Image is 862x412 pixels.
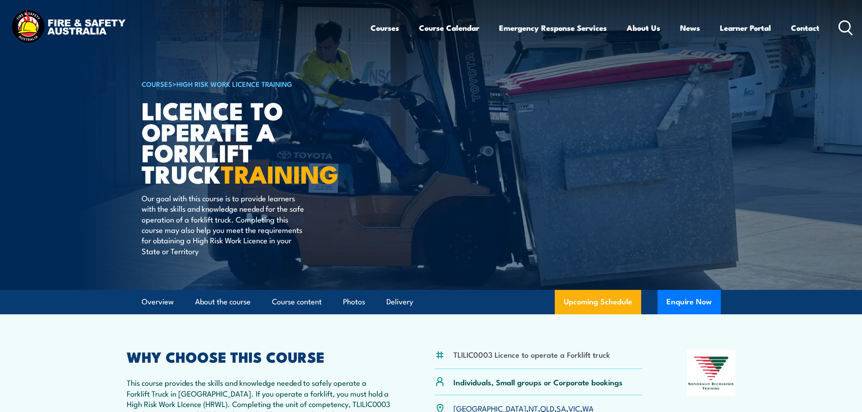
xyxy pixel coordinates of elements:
p: Individuals, Small groups or Corporate bookings [453,377,623,387]
p: Our goal with this course is to provide learners with the skills and knowledge needed for the saf... [142,193,307,256]
a: High Risk Work Licence Training [176,79,292,89]
a: News [680,16,700,40]
a: Contact [791,16,819,40]
a: Overview [142,290,174,314]
a: Upcoming Schedule [555,290,641,314]
img: Nationally Recognised Training logo. [687,350,736,396]
a: Delivery [386,290,413,314]
li: TLILIC0003 Licence to operate a Forklift truck [453,349,610,360]
h2: WHY CHOOSE THIS COURSE [127,350,391,363]
a: About the course [195,290,251,314]
strong: TRAINING [221,154,338,192]
a: Course content [272,290,322,314]
a: Emergency Response Services [499,16,607,40]
button: Enquire Now [657,290,721,314]
a: Learner Portal [720,16,771,40]
a: Courses [371,16,399,40]
a: Photos [343,290,365,314]
h1: Licence to operate a forklift truck [142,99,365,184]
a: About Us [627,16,660,40]
a: Course Calendar [419,16,479,40]
h6: > [142,78,365,89]
a: COURSES [142,79,172,89]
